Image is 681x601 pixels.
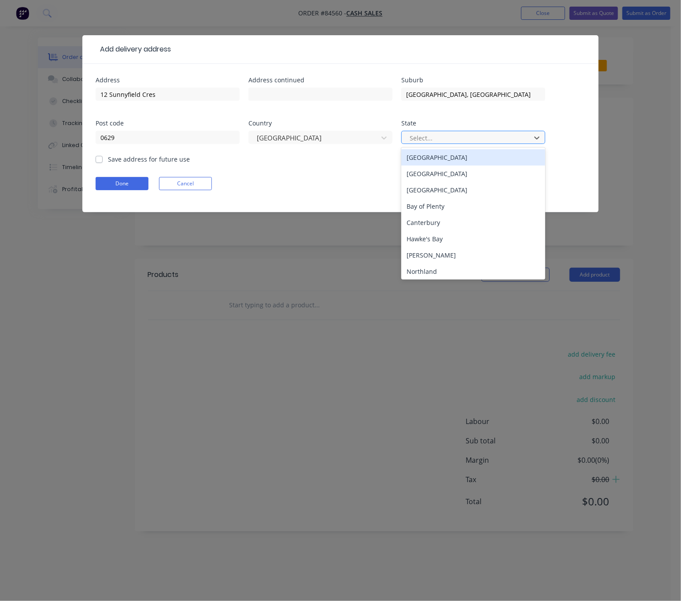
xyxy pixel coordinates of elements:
div: [GEOGRAPHIC_DATA] [401,149,545,166]
div: Add delivery address [96,44,171,55]
div: [PERSON_NAME] [401,247,545,263]
label: Save address for future use [108,155,190,164]
div: Canterbury [401,214,545,231]
button: Cancel [159,177,212,190]
div: State [401,120,545,126]
div: Address continued [248,77,392,83]
div: Country [248,120,392,126]
div: Address [96,77,240,83]
div: Hawke's Bay [401,231,545,247]
div: [GEOGRAPHIC_DATA] [401,166,545,182]
div: [GEOGRAPHIC_DATA] [401,182,545,198]
div: Bay of Plenty [401,198,545,214]
div: Northland [401,263,545,280]
div: Suburb [401,77,545,83]
div: Post code [96,120,240,126]
button: Done [96,177,148,190]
